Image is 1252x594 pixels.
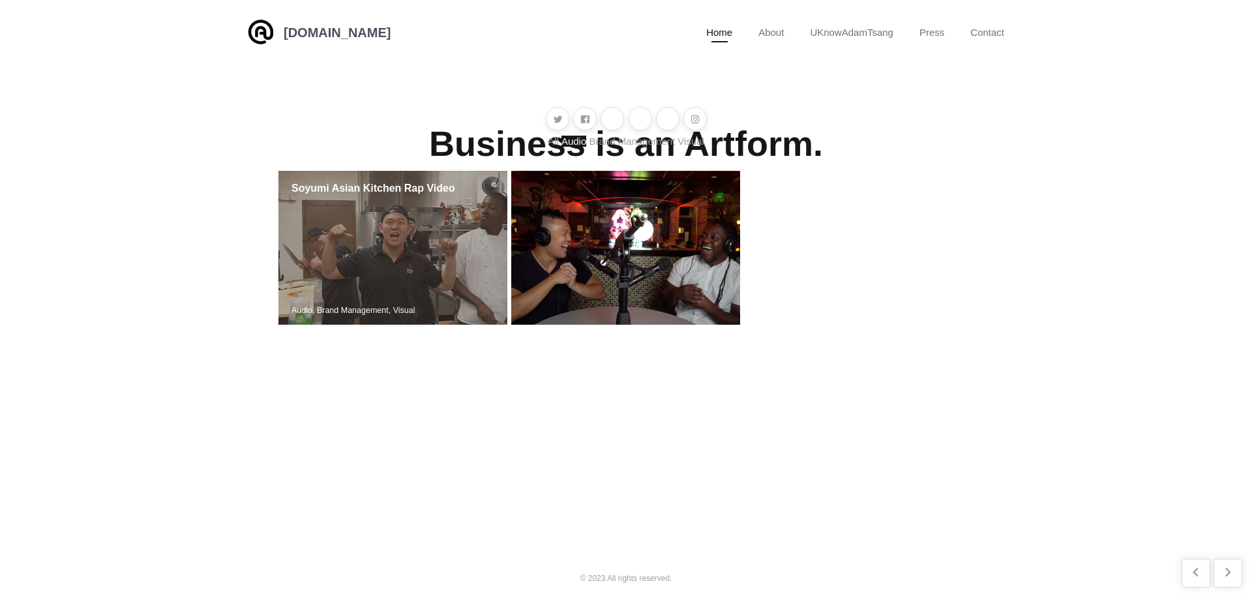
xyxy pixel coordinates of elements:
[678,136,704,147] a: Visual
[589,136,675,147] a: Brand Management
[758,22,784,42] a: About
[284,26,391,39] a: [DOMAIN_NAME]
[919,22,944,42] a: Press
[810,22,893,42] a: UKnowAdamTsang
[970,22,1004,42] a: Contact
[248,19,274,45] img: image
[548,136,559,147] a: All
[706,22,732,42] a: Home
[561,136,586,147] a: Audio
